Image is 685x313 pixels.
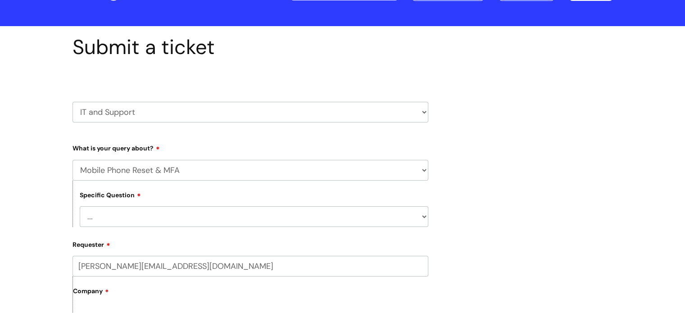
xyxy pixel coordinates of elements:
h1: Submit a ticket [73,35,428,59]
label: Specific Question [80,190,141,199]
input: Email [73,256,428,277]
label: Company [73,284,428,304]
label: Requester [73,238,428,249]
label: What is your query about? [73,141,428,152]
